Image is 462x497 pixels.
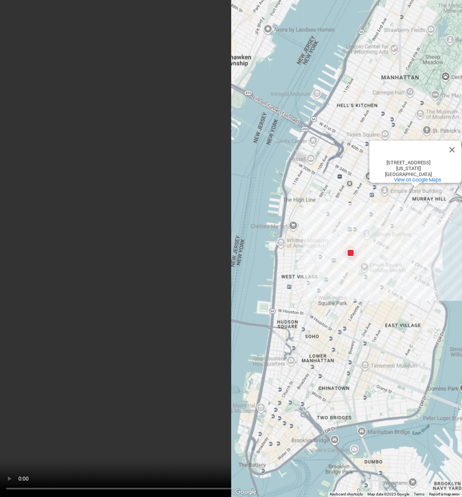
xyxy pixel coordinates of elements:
img: Google [233,487,258,497]
span: Map data ©2025 Google [367,492,409,496]
a: Open this area in Google Maps (opens a new window) [233,487,258,497]
a: Terms [414,492,424,496]
button: Close [443,141,461,159]
button: Keyboard shortcuts [330,492,363,497]
div: [US_STATE][GEOGRAPHIC_DATA] [374,166,443,177]
div: [STREET_ADDRESS] [374,160,443,166]
div: [GEOGRAPHIC_DATA] [374,147,443,153]
a: Report a map error [429,492,460,496]
div: Empire State Building [369,141,461,183]
a: View on Google Maps [394,177,441,183]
